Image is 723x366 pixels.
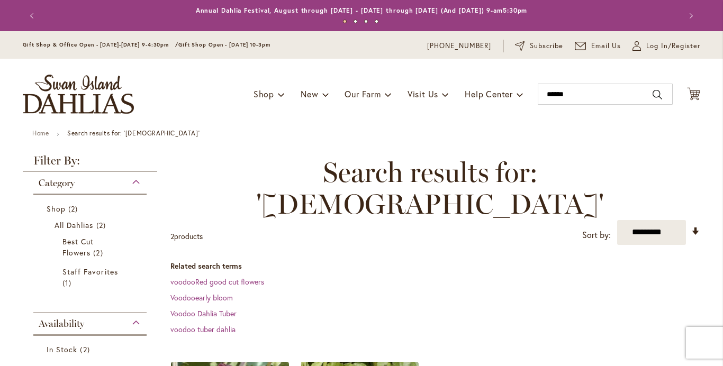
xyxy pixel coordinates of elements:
span: Log In/Register [646,41,700,51]
span: Availability [39,318,84,330]
span: Help Center [465,88,513,99]
a: Email Us [575,41,621,51]
span: Best Cut Flowers [62,236,94,258]
a: Voodoo Dahlia Tuber [170,308,237,318]
span: 2 [93,247,105,258]
a: voodoo tuber dahlia [170,324,236,334]
span: 2 [170,231,174,241]
dt: Related search terms [170,261,700,271]
span: 2 [96,219,109,231]
a: Home [32,129,49,137]
span: Shop [47,204,66,214]
a: Best Cut Flowers [62,236,120,258]
span: Shop [254,88,274,99]
span: 2 [68,203,80,214]
button: 2 of 4 [354,20,357,23]
span: Staff Favorites [62,267,118,277]
a: Log In/Register [632,41,700,51]
span: In Stock [47,344,77,354]
a: Voodooearly bloom [170,292,233,303]
span: Visit Us [408,88,438,99]
span: Our Farm [345,88,381,99]
span: Search results for: '[DEMOGRAPHIC_DATA]' [170,157,690,220]
strong: Search results for: '[DEMOGRAPHIC_DATA]' [67,129,200,137]
span: New [301,88,318,99]
a: Subscribe [515,41,563,51]
a: voodooRed good cut flowers [170,277,264,287]
span: Subscribe [530,41,563,51]
button: 4 of 4 [375,20,378,23]
p: products [170,228,203,245]
a: Staff Favorites [62,266,120,288]
a: Annual Dahlia Festival, August through [DATE] - [DATE] through [DATE] (And [DATE]) 9-am5:30pm [196,6,528,14]
span: Email Us [591,41,621,51]
span: Gift Shop & Office Open - [DATE]-[DATE] 9-4:30pm / [23,41,178,48]
span: Category [39,177,75,189]
span: 2 [80,344,92,355]
span: Gift Shop Open - [DATE] 10-3pm [178,41,270,48]
span: All Dahlias [55,220,94,230]
button: 1 of 4 [343,20,347,23]
button: Next [679,5,700,26]
span: 1 [62,277,74,288]
a: All Dahlias [55,219,128,231]
label: Sort by: [582,225,611,245]
button: Previous [23,5,44,26]
a: [PHONE_NUMBER] [427,41,491,51]
a: In Stock 2 [47,344,136,355]
a: store logo [23,75,134,114]
strong: Filter By: [23,155,157,172]
a: Shop [47,203,136,214]
button: 3 of 4 [364,20,368,23]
